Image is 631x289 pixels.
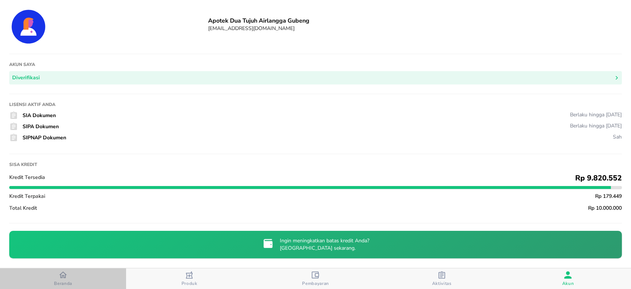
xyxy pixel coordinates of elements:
span: Kredit Terpakai [9,193,45,200]
span: Aktivitas [432,280,451,286]
h1: Akun saya [9,62,622,67]
p: Ingin meningkatkan batas kredit Anda? [GEOGRAPHIC_DATA] sekarang. [280,237,369,252]
button: Pembayaran [252,268,379,289]
img: Account Details [9,7,48,46]
div: Diverifikasi [12,73,40,83]
h1: Sisa kredit [9,162,622,167]
span: SIPNAP Dokumen [23,134,66,141]
div: Berlaku hingga [DATE] [570,122,622,129]
img: credit-limit-upgrade-request-icon [262,237,274,249]
h1: Lisensi Aktif Anda [9,102,622,107]
span: Rp 179.449 [595,193,622,200]
span: Rp 10.000.000 [588,205,622,212]
div: Sah [613,133,622,140]
button: Aktivitas [379,268,505,289]
span: SIPA Dokumen [23,123,59,130]
span: Total Kredit [9,205,37,212]
span: Kredit Tersedia [9,174,45,181]
span: Produk [182,280,197,286]
span: Beranda [54,280,72,286]
span: Pembayaran [302,280,329,286]
h6: Apotek Dua Tujuh Airlangga Gubeng [208,17,622,25]
span: SIA Dokumen [23,112,56,119]
span: Rp 9.820.552 [575,173,622,183]
span: Akun [562,280,574,286]
button: Diverifikasi [9,71,622,85]
button: Akun [505,268,631,289]
h6: [EMAIL_ADDRESS][DOMAIN_NAME] [208,25,622,32]
div: Berlaku hingga [DATE] [570,111,622,118]
button: Produk [126,268,252,289]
